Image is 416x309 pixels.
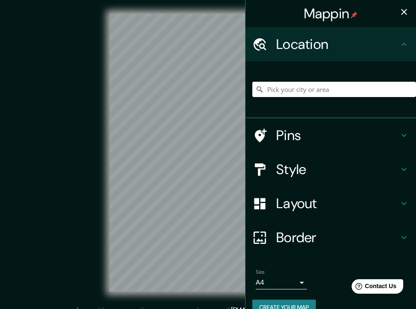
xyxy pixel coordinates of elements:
div: Location [246,27,416,61]
div: A4 [256,276,307,289]
h4: Layout [276,195,399,212]
h4: Pins [276,127,399,144]
div: Pins [246,118,416,152]
label: Size [256,269,265,276]
h4: Border [276,229,399,246]
div: Border [246,220,416,255]
canvas: Map [110,14,306,292]
h4: Mappin [304,5,358,22]
div: Layout [246,186,416,220]
h4: Style [276,161,399,178]
input: Pick your city or area [252,82,416,97]
div: Style [246,152,416,186]
h4: Location [276,36,399,53]
img: pin-icon.png [351,11,358,18]
iframe: Help widget launcher [340,276,407,300]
